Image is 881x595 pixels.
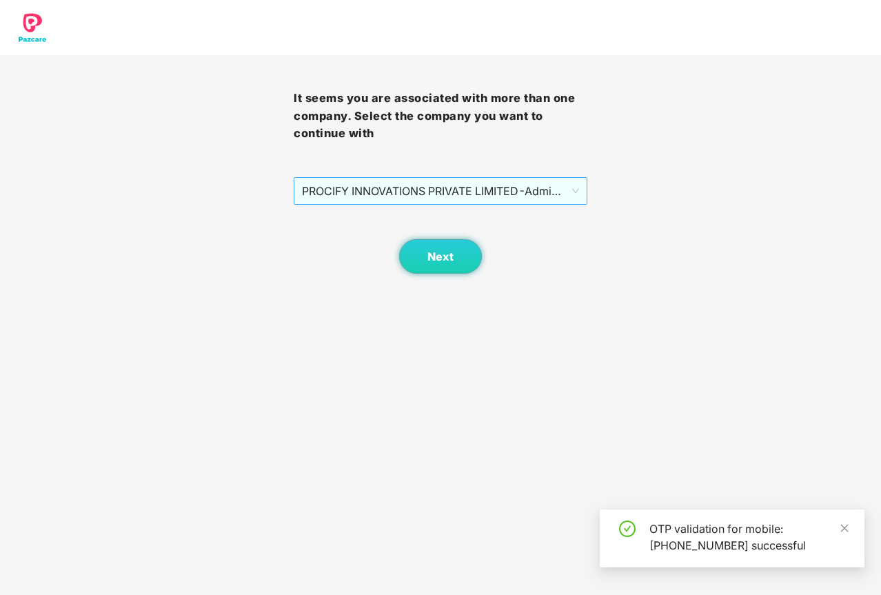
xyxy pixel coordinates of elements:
[294,90,587,143] h3: It seems you are associated with more than one company. Select the company you want to continue with
[649,521,848,554] div: OTP validation for mobile: [PHONE_NUMBER] successful
[619,521,636,537] span: check-circle
[427,250,454,263] span: Next
[840,523,849,533] span: close
[302,178,579,204] span: PROCIFY INNOVATIONS PRIVATE LIMITED - Admin - ADMIN
[399,239,482,274] button: Next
